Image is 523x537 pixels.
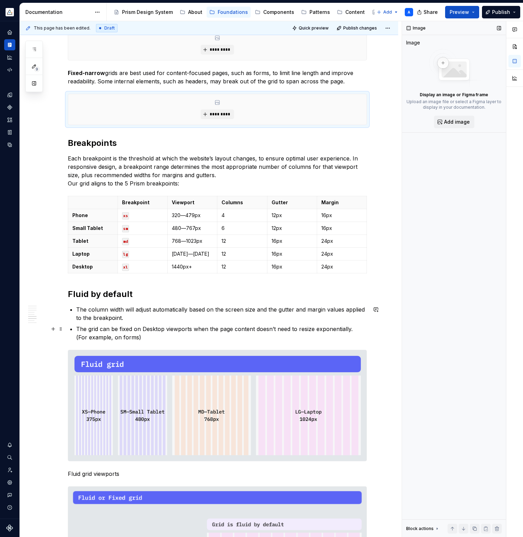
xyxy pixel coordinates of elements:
div: Documentation [25,9,91,16]
p: Display an image or Figma frame [420,92,488,98]
code: lg [122,251,129,258]
strong: Breakpoint [122,199,150,205]
strong: Margin [321,199,339,205]
p: 24px [321,263,362,270]
a: Assets [4,114,15,125]
span: 9 [34,66,40,72]
a: Storybook stories [4,127,15,138]
h2: Fluid by default [68,289,367,300]
div: Components [263,9,294,16]
p: 16px [321,225,362,232]
code: xl [122,264,129,271]
strong: Gutter [272,199,288,205]
a: Home [4,27,15,38]
a: Analytics [4,52,15,63]
button: Notifications [4,439,15,451]
p: 12 [222,263,263,270]
p: 16px [272,238,313,245]
div: Block actions [406,524,440,534]
a: Invite team [4,464,15,476]
p: [DATE]—[DATE] [172,250,213,257]
span: Share [424,9,438,16]
p: Tablet [72,238,113,245]
a: Settings [4,477,15,488]
span: Quick preview [299,25,329,31]
button: Add [375,7,401,17]
p: Laptop [72,250,113,257]
img: bb4b934d-6346-42b0-8995-b9d17267d8e3.png [68,350,367,461]
p: The grid can be fixed on Desktop viewports when the page content doesn’t need to resize exponenti... [76,325,367,341]
a: Content [334,7,368,18]
div: About [188,9,202,16]
span: Publish changes [343,25,377,31]
div: Prism Design System [122,9,173,16]
p: 24px [321,250,362,257]
span: Add image [444,118,470,125]
p: Phone [72,212,113,219]
p: Upload an image file or select a Figma layer to display in your documentation. [406,99,502,110]
p: The column width will adjust automatically based on the screen size and the gutter and margin val... [76,305,367,322]
button: Contact support [4,489,15,501]
p: 16px [272,250,313,257]
a: Contact Us [369,7,410,18]
p: Desktop [72,263,113,270]
button: Publish [482,6,520,18]
div: Components [4,102,15,113]
button: Publish changes [335,23,380,33]
div: Page tree [111,5,373,19]
code: md [122,238,129,245]
strong: Columns [222,199,243,205]
p: 6 [222,225,263,232]
span: Publish [492,9,510,16]
p: Fluid grid viewports [68,470,367,478]
p: Small Tablet [72,225,113,232]
a: Prism Design System [111,7,176,18]
span: This page has been edited. [34,25,90,31]
div: Block actions [406,526,434,531]
p: 12 [222,250,263,257]
span: Add [383,9,392,15]
a: Patterns [298,7,333,18]
p: 12px [272,225,313,232]
a: Data sources [4,139,15,150]
p: 12 [222,238,263,245]
a: Design tokens [4,89,15,100]
strong: Fixed-narrow [68,69,105,76]
div: Image [406,39,420,46]
p: 16px [272,263,313,270]
h2: Breakpoints [68,138,367,149]
svg: Supernova Logo [6,524,13,531]
a: Foundations [207,7,251,18]
div: A [408,9,410,15]
p: 320—479px [172,212,213,219]
p: 4 [222,212,263,219]
a: About [177,7,205,18]
p: 12px [272,212,313,219]
p: 16px [321,212,362,219]
img: 933d721a-f27f-49e1-b294-5bdbb476d662.png [6,8,14,16]
div: Content [345,9,365,16]
span: Preview [450,9,469,16]
a: Code automation [4,64,15,75]
a: Documentation [4,39,15,50]
p: grids are best used for content-focused pages, such as forms, to limit line length and improve re... [68,69,367,85]
p: 480—767px [172,225,213,232]
button: Quick preview [290,23,332,33]
code: xs [122,212,129,220]
p: 768—1023px [172,238,213,245]
button: Share [413,6,442,18]
button: Search ⌘K [4,452,15,463]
